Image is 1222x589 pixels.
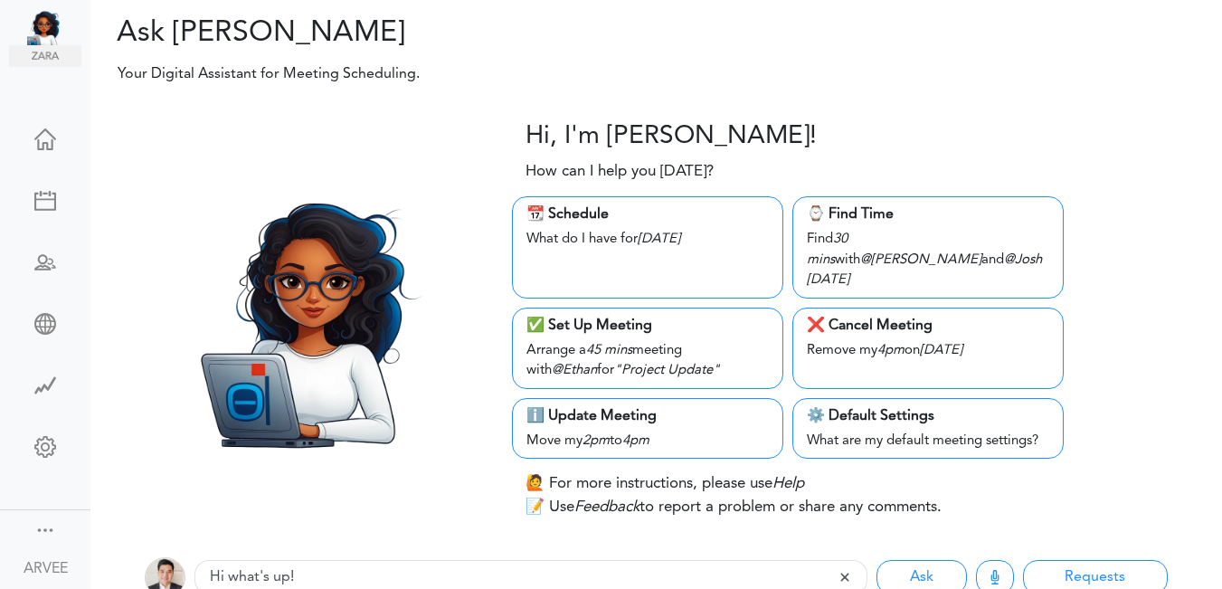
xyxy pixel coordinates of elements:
p: 📝 Use to report a problem or share any comments. [526,496,942,519]
img: zara.png [9,45,81,67]
i: @[PERSON_NAME] [860,253,981,267]
div: Remove my on [807,337,1049,362]
i: [DATE] [920,344,962,357]
i: Feedback [574,499,639,515]
div: Change Settings [9,436,81,454]
div: Arrange a meeting with for [526,337,769,382]
div: ❌ Cancel Meeting [807,315,1049,337]
div: Time Saved [9,375,81,393]
div: ⌚️ Find Time [807,204,1049,225]
div: ⚙️ Default Settings [807,405,1049,427]
i: @Ethan [552,364,597,377]
a: Change side menu [34,519,56,545]
h3: Hi, I'm [PERSON_NAME]! [526,122,817,153]
div: Move my to [526,427,769,452]
p: Your Digital Assistant for Meeting Scheduling. [105,63,897,85]
div: ✅ Set Up Meeting [526,315,769,337]
a: ARVEE [2,546,89,587]
i: [DATE] [638,233,680,246]
i: Help [772,476,804,491]
p: How can I help you [DATE]? [526,160,714,184]
i: 4pm [877,344,905,357]
div: What are my default meeting settings? [807,427,1049,452]
i: 2pm [583,434,610,448]
img: Zara.png [162,176,450,464]
i: [DATE] [807,273,849,287]
i: 4pm [622,434,649,448]
div: 📆 Schedule [526,204,769,225]
h2: Ask [PERSON_NAME] [104,16,643,51]
i: 30 mins [807,233,848,267]
div: What do I have for [526,225,769,251]
i: 45 mins [586,344,632,357]
p: 🙋 For more instructions, please use [526,472,804,496]
i: @Josh [1004,253,1042,267]
div: ARVEE [24,558,68,580]
img: Unified Global - Powered by TEAMCAL AI [27,9,81,45]
a: Change Settings [9,427,81,470]
div: New Meeting [9,190,81,208]
div: ℹ️ Update Meeting [526,405,769,427]
div: Schedule Team Meeting [9,252,81,270]
div: Home [9,128,81,147]
div: Show menu and text [34,519,56,537]
i: "Project Update" [614,364,720,377]
div: Share Meeting Link [9,313,81,331]
div: Find with and [807,225,1049,291]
